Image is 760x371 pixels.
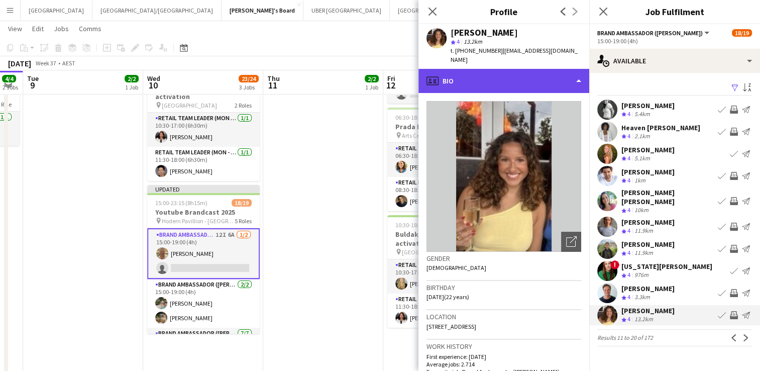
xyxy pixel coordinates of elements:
[561,232,581,252] div: Open photos pop-in
[627,176,630,184] span: 4
[426,323,476,330] span: [STREET_ADDRESS]
[451,28,518,37] div: [PERSON_NAME]
[597,334,653,341] span: Results 11 to 20 of 172
[627,154,630,162] span: 4
[387,143,500,177] app-card-role: RETAIL Team Leader (Mon - Fri)1/106:30-18:00 (11h30m)[PERSON_NAME]
[632,132,652,141] div: 2.1km
[147,68,260,181] app-job-card: 10:30-18:00 (7h30m)2/2Buldak Experiential activation [GEOGRAPHIC_DATA]2 RolesRETAIL Team Leader (...
[621,262,712,271] div: [US_STATE][PERSON_NAME]
[597,37,752,45] div: 15:00-19:00 (4h)
[632,315,655,324] div: 13.2km
[54,24,69,33] span: Jobs
[390,1,462,20] button: [GEOGRAPHIC_DATA]
[395,221,448,229] span: 10:30-18:00 (7h30m)
[235,217,252,225] span: 5 Roles
[632,154,652,163] div: 5.1km
[457,38,460,45] span: 4
[610,260,619,269] span: !
[426,360,581,368] p: Average jobs: 2.714
[621,145,675,154] div: [PERSON_NAME]
[387,74,395,83] span: Fri
[632,110,652,119] div: 5.4km
[627,315,630,323] span: 4
[147,208,260,217] h3: Youtube Brandcast 2025
[627,206,630,214] span: 4
[426,283,581,292] h3: Birthday
[395,114,451,121] span: 06:30-18:00 (11h30m)
[589,49,760,73] div: Available
[146,79,160,91] span: 10
[451,47,503,54] span: t. [PHONE_NUMBER]
[147,279,260,328] app-card-role: Brand Ambassador ([PERSON_NAME])2/215:00-19:00 (4h)[PERSON_NAME][PERSON_NAME]
[597,29,703,37] span: Brand Ambassador (Mon - Fri)
[222,1,303,20] button: [PERSON_NAME]'s Board
[632,293,652,302] div: 3.3km
[597,29,711,37] button: Brand Ambassador ([PERSON_NAME])
[632,176,647,185] div: 1km
[386,79,395,91] span: 12
[232,199,252,207] span: 18/19
[621,240,675,249] div: [PERSON_NAME]
[239,75,259,82] span: 23/24
[627,249,630,256] span: 4
[627,110,630,118] span: 4
[426,254,581,263] h3: Gender
[732,29,752,37] span: 18/19
[8,58,31,68] div: [DATE]
[92,1,222,20] button: [GEOGRAPHIC_DATA]/[GEOGRAPHIC_DATA]
[21,1,92,20] button: [GEOGRAPHIC_DATA]
[387,177,500,211] app-card-role: RETAIL Brand Ambassador (Mon - Fri)1/108:30-18:00 (9h30m)[PERSON_NAME]
[621,188,714,206] div: [PERSON_NAME] [PERSON_NAME]
[387,122,500,131] h3: Prada Prototype Activation
[162,102,217,109] span: [GEOGRAPHIC_DATA]
[27,74,39,83] span: Tue
[632,249,655,257] div: 11.9km
[387,230,500,248] h3: Buldak Experiential activation
[26,79,39,91] span: 9
[426,342,581,351] h3: Work history
[621,218,675,227] div: [PERSON_NAME]
[147,74,160,83] span: Wed
[33,59,58,67] span: Week 37
[402,248,457,256] span: [GEOGRAPHIC_DATA]
[627,293,630,301] span: 4
[451,47,578,63] span: | [EMAIL_ADDRESS][DOMAIN_NAME]
[267,74,280,83] span: Thu
[79,24,101,33] span: Comms
[125,83,138,91] div: 1 Job
[4,22,26,35] a: View
[303,1,390,20] button: UBER [GEOGRAPHIC_DATA]
[589,5,760,18] h3: Job Fulfilment
[621,284,675,293] div: [PERSON_NAME]
[239,83,258,91] div: 3 Jobs
[621,306,675,315] div: [PERSON_NAME]
[627,271,630,279] span: 4
[365,75,379,82] span: 2/2
[32,24,44,33] span: Edit
[627,227,630,234] span: 4
[426,293,469,301] span: [DATE] (22 years)
[365,83,378,91] div: 1 Job
[2,75,16,82] span: 4/4
[125,75,139,82] span: 2/2
[147,185,260,193] div: Updated
[462,38,484,45] span: 13.2km
[8,24,22,33] span: View
[387,294,500,328] app-card-role: RETAIL Team Leader (Mon - Fri)1/111:30-18:00 (6h30m)[PERSON_NAME]
[266,79,280,91] span: 11
[632,206,650,215] div: 10km
[632,227,655,235] div: 11.9km
[402,132,475,139] span: Arts Centre [GEOGRAPHIC_DATA]
[387,215,500,328] app-job-card: 10:30-18:00 (7h30m)2/2Buldak Experiential activation [GEOGRAPHIC_DATA]2 RolesRETAIL Team Leader (...
[235,102,252,109] span: 2 Roles
[387,108,500,211] app-job-card: 06:30-18:00 (11h30m)2/2Prada Prototype Activation Arts Centre [GEOGRAPHIC_DATA]2 RolesRETAIL Team...
[426,264,486,271] span: [DEMOGRAPHIC_DATA]
[426,312,581,321] h3: Location
[3,83,18,91] div: 2 Jobs
[155,199,207,207] span: 15:00-23:15 (8h15m)
[627,132,630,140] span: 4
[62,59,75,67] div: AEST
